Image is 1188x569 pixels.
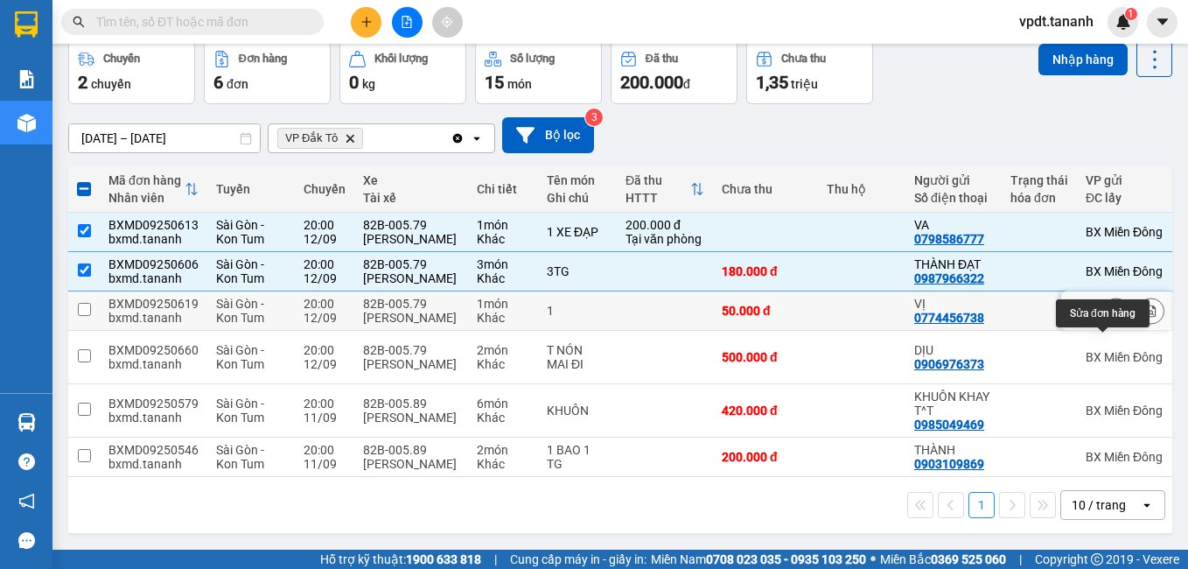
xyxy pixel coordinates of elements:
div: 1 món [477,297,529,311]
div: bxmd.tananh [108,232,199,246]
div: 12/09 [304,357,346,371]
sup: 3 [585,109,603,126]
span: vpdt.tananh [1005,11,1108,32]
div: BXMD09250660 [108,343,199,357]
span: notification [18,493,35,509]
span: 1,35 [756,72,788,93]
div: bxmd.tananh [108,311,199,325]
button: Số lượng15món [475,41,602,104]
div: Số điện thoại [914,191,993,205]
div: Ghi chú [547,191,608,205]
th: Toggle SortBy [617,166,713,213]
span: Cung cấp máy in - giấy in: [510,550,646,569]
span: kg [362,77,375,91]
div: DỊU [914,343,993,357]
span: Miền Bắc [880,550,1006,569]
div: 82B-005.89 [363,397,459,411]
div: Trạng thái [1010,173,1068,187]
div: Chi tiết [477,182,529,196]
div: 1 [547,304,608,318]
span: caret-down [1155,14,1171,30]
span: đơn [227,77,248,91]
button: Đơn hàng6đơn [204,41,331,104]
input: Tìm tên, số ĐT hoặc mã đơn [96,12,303,32]
div: THÀNH [914,443,993,457]
span: Sài Gòn - Kon Tum [216,343,264,371]
button: caret-down [1147,7,1178,38]
div: 20:00 [304,443,346,457]
div: Nhân viên [108,191,185,205]
span: question-circle [18,453,35,470]
div: Chuyến [304,182,346,196]
div: bxmd.tananh [108,457,199,471]
div: [PERSON_NAME] [363,271,459,285]
svg: Delete [345,133,355,144]
div: 1 món [477,218,529,232]
span: file-add [401,16,413,28]
img: solution-icon [17,70,36,88]
div: Sửa đơn hàng [1103,298,1129,324]
span: 200.000 [620,72,683,93]
span: Sài Gòn - Kon Tum [216,257,264,285]
button: plus [351,7,381,38]
div: HTTT [625,191,690,205]
div: BXMD09250613 [108,218,199,232]
div: Tại văn phòng [625,232,704,246]
span: Sài Gòn - Kon Tum [216,397,264,425]
div: Tên món [547,173,608,187]
div: THÀNH ĐẠT [914,257,993,271]
div: Đã thu [646,53,678,65]
div: Khác [477,457,529,471]
div: 12/09 [304,232,346,246]
div: Khác [477,357,529,371]
div: 200.000 đ [722,450,809,464]
div: Thu hộ [827,182,897,196]
svg: open [470,131,484,145]
div: 0906976373 [914,357,984,371]
button: Khối lượng0kg [339,41,466,104]
span: 2 [78,72,87,93]
div: Đơn hàng [239,53,287,65]
div: Sửa đơn hàng [1056,299,1150,327]
span: 6 [213,72,223,93]
strong: 0369 525 060 [931,552,1006,566]
span: aim [441,16,453,28]
span: món [507,77,532,91]
span: triệu [791,77,818,91]
div: 82B-005.79 [363,343,459,357]
div: 0987966322 [914,271,984,285]
div: 0798586777 [914,232,984,246]
button: Bộ lọc [502,117,594,153]
button: 1 [968,492,995,518]
div: 82B-005.79 [363,257,459,271]
div: BXMD09250606 [108,257,199,271]
div: 2 món [477,343,529,357]
span: Sài Gòn - Kon Tum [216,218,264,246]
span: 15 [485,72,504,93]
sup: 1 [1125,8,1137,20]
div: 82B-005.89 [363,443,459,457]
div: Chưa thu [722,182,809,196]
div: 0903109869 [914,457,984,471]
button: Chuyến2chuyến [68,41,195,104]
div: KHUÔN KHAY T^T [914,390,993,418]
div: VP gửi [1086,173,1185,187]
div: 11/09 [304,411,346,425]
div: Khác [477,411,529,425]
div: 50.000 đ [722,304,809,318]
div: 6 món [477,397,529,411]
div: [PERSON_NAME] [363,411,459,425]
div: 20:00 [304,397,346,411]
img: warehouse-icon [17,413,36,432]
button: file-add [392,7,423,38]
span: copyright [1091,553,1103,565]
div: 3 món [477,257,529,271]
div: [PERSON_NAME] [363,457,459,471]
div: [PERSON_NAME] [363,232,459,246]
span: chuyến [91,77,131,91]
span: đ [683,77,690,91]
span: 1 [1128,8,1134,20]
div: 20:00 [304,343,346,357]
div: Chuyến [103,53,140,65]
span: plus [360,16,373,28]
